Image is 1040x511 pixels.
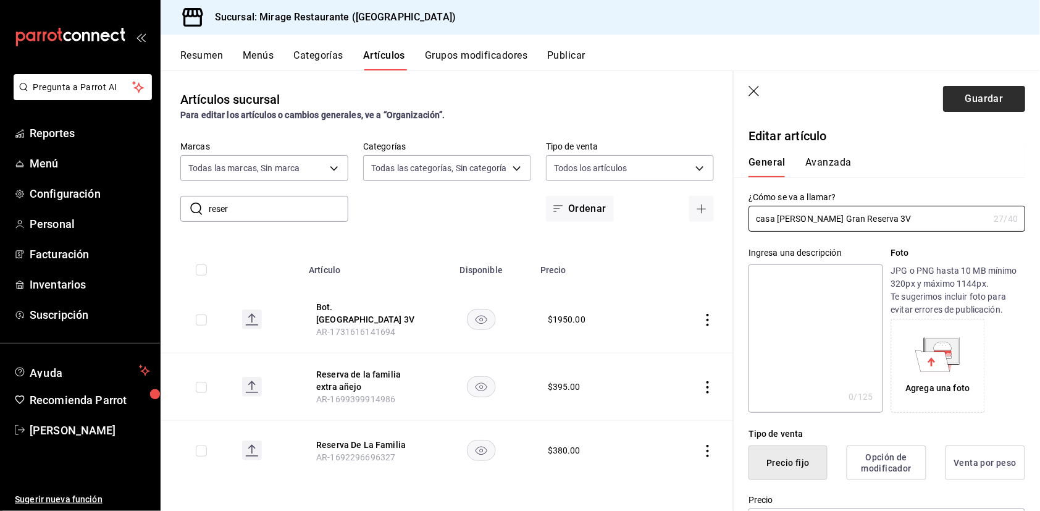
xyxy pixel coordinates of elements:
[30,216,150,232] span: Personal
[188,162,300,174] span: Todas las marcas, Sin marca
[749,496,1025,505] label: Precio
[30,155,150,172] span: Menú
[906,382,970,395] div: Agrega una foto
[548,444,581,457] div: $ 380.00
[749,193,1025,202] label: ¿Cómo se va a llamar?
[702,381,714,394] button: actions
[180,90,280,109] div: Artículos sucursal
[180,143,348,151] label: Marcas
[847,446,926,480] button: Opción de modificador
[702,314,714,326] button: actions
[467,376,496,397] button: availability-product
[749,127,1025,145] p: Editar artículo
[180,49,1040,70] div: navigation tabs
[891,264,1025,316] p: JPG o PNG hasta 10 MB mínimo 320px y máximo 1144px. Te sugerimos incluir foto para evitar errores...
[30,306,150,323] span: Suscripción
[467,309,496,330] button: availability-product
[533,247,652,286] th: Precio
[316,439,415,451] button: edit-product-location
[946,446,1025,480] button: Venta por peso
[548,313,585,326] div: $ 1950.00
[15,493,150,506] span: Sugerir nueva función
[546,196,614,222] button: Ordenar
[371,162,507,174] span: Todas las categorías, Sin categoría
[547,49,585,70] button: Publicar
[9,90,152,103] a: Pregunta a Parrot AI
[205,10,456,25] h3: Sucursal: Mirage Restaurante ([GEOGRAPHIC_DATA])
[14,74,152,100] button: Pregunta a Parrot AI
[180,110,445,120] strong: Para editar los artículos o cambios generales, ve a “Organización”.
[316,452,395,462] span: AR-1692296696327
[554,162,627,174] span: Todos los artículos
[30,246,150,263] span: Facturación
[363,143,531,151] label: Categorías
[30,422,150,439] span: [PERSON_NAME]
[30,185,150,202] span: Configuración
[749,156,786,177] button: General
[136,32,146,42] button: open_drawer_menu
[209,196,348,221] input: Buscar artículo
[243,49,274,70] button: Menús
[805,156,852,177] button: Avanzada
[849,391,873,403] div: 0 /125
[180,49,223,70] button: Resumen
[425,49,527,70] button: Grupos modificadores
[30,392,150,408] span: Recomienda Parrot
[749,446,828,480] button: Precio fijo
[943,86,1025,112] button: Guardar
[294,49,344,70] button: Categorías
[316,301,415,326] button: edit-product-location
[891,247,1025,260] p: Foto
[749,247,883,260] div: Ingresa una descripción
[316,368,415,393] button: edit-product-location
[30,276,150,293] span: Inventarios
[430,247,533,286] th: Disponible
[894,322,982,410] div: Agrega una foto
[467,440,496,461] button: availability-product
[316,327,395,337] span: AR-1731616141694
[316,394,395,404] span: AR-1699399914986
[994,213,1018,225] div: 27 /40
[749,156,1010,177] div: navigation tabs
[702,445,714,457] button: actions
[548,381,581,393] div: $ 395.00
[363,49,405,70] button: Artículos
[33,81,133,94] span: Pregunta a Parrot AI
[749,428,1025,441] div: Tipo de venta
[30,125,150,141] span: Reportes
[30,363,134,378] span: Ayuda
[546,143,714,151] label: Tipo de venta
[301,247,430,286] th: Artículo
